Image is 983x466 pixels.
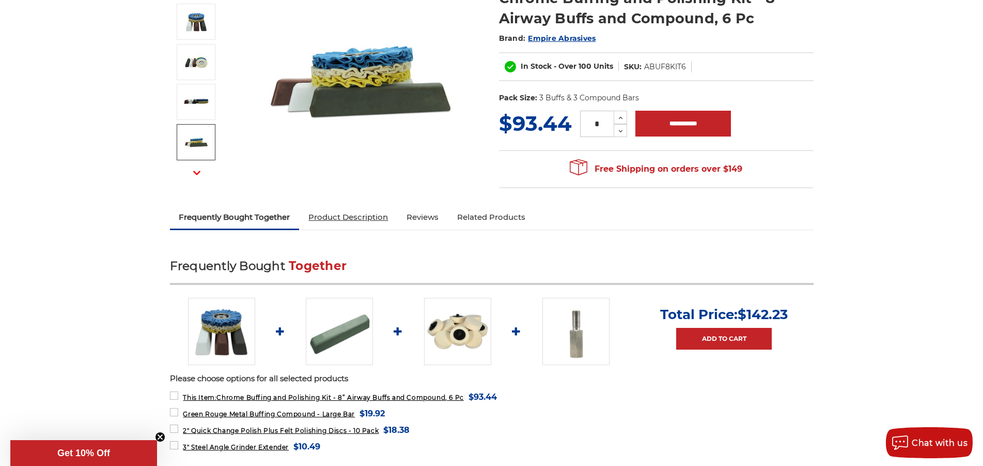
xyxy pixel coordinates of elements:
button: Close teaser [155,432,165,442]
dt: SKU: [624,62,642,72]
span: 100 [579,62,591,71]
p: Total Price: [660,306,788,323]
span: $18.38 [383,423,410,437]
dd: ABUF8KIT6 [644,62,686,72]
dt: Pack Size: [499,93,537,103]
span: 3" Steel Angle Grinder Extender [183,443,289,451]
a: Frequently Bought Together [170,206,300,229]
button: Next [184,162,209,184]
span: Frequently Bought [170,259,285,273]
span: $10.49 [293,440,320,454]
img: chrome 8 inch airway buffing wheel and compound kit [183,49,209,75]
dd: 3 Buffs & 3 Compound Bars [539,93,639,103]
span: In Stock [521,62,552,71]
a: Reviews [397,206,448,229]
span: $19.92 [360,407,385,420]
a: Product Description [299,206,397,229]
span: Units [594,62,613,71]
a: Empire Abrasives [528,34,596,43]
span: Chrome Buffing and Polishing Kit - 8” Airway Buffs and Compound, 6 Pc [183,394,463,401]
button: Chat with us [886,427,973,458]
img: Chrome Buffing and Polishing Kit - 8” Airway Buffs and Compound, 6 Pc [183,129,209,155]
span: Free Shipping on orders over $149 [570,159,742,179]
div: Get 10% OffClose teaser [10,440,157,466]
img: 8 inch airway buffing wheel and compound kit for chrome [183,9,209,35]
span: Get 10% Off [57,448,110,458]
span: - Over [554,62,576,71]
img: Chrome Buffing and Polishing Kit - 8” Airway Buffs and Compound, 6 Pc [183,89,209,115]
img: 8 inch airway buffing wheel and compound kit for chrome [188,298,255,365]
strong: This Item: [183,394,216,401]
a: Add to Cart [676,328,772,350]
a: Related Products [448,206,535,229]
span: Chat with us [912,438,968,448]
span: Together [289,259,347,273]
span: $93.44 [469,390,497,404]
span: Brand: [499,34,526,43]
span: $142.23 [738,306,788,323]
p: Please choose options for all selected products [170,373,814,385]
span: Green Rouge Metal Buffing Compound - Large Bar [183,410,355,418]
span: $93.44 [499,111,572,136]
span: 2" Quick Change Polish Plus Felt Polishing Discs - 10 Pack [183,427,379,434]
